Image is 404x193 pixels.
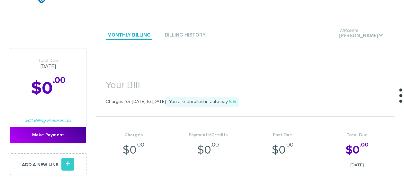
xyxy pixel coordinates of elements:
[137,142,144,148] sup: .00
[10,127,86,143] a: Make Payment
[228,99,236,104] a: Edit
[245,117,320,175] li: $0
[211,142,219,148] sup: .00
[320,162,394,168] span: [DATE]
[245,133,320,138] h4: Past Due
[10,153,86,175] a: Add a new line+
[337,32,385,40] a: Welcome[PERSON_NAME].
[166,97,239,107] span: You are enrolled in auto-pay.
[10,79,86,98] h2: $0
[96,117,171,175] li: $0
[339,28,358,33] span: Welcome
[106,31,152,40] a: Monthly Billing
[320,117,394,175] li: $0
[96,133,171,138] h4: Charges
[360,142,369,148] sup: .00
[96,97,394,107] p: Charges for [DATE] to [DATE]
[286,142,293,148] sup: .00
[10,58,86,63] span: Total Due
[10,58,86,70] h3: [DATE]
[320,133,394,138] h4: Total Due
[378,33,383,38] i: .
[25,118,71,123] a: Edit Billing Preferences
[171,133,245,138] h4: Payments/Credits
[163,31,207,40] a: Billing History
[61,158,74,171] i: +
[96,71,394,94] h1: Your Bill
[171,117,245,175] li: $0
[53,76,66,85] sup: .00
